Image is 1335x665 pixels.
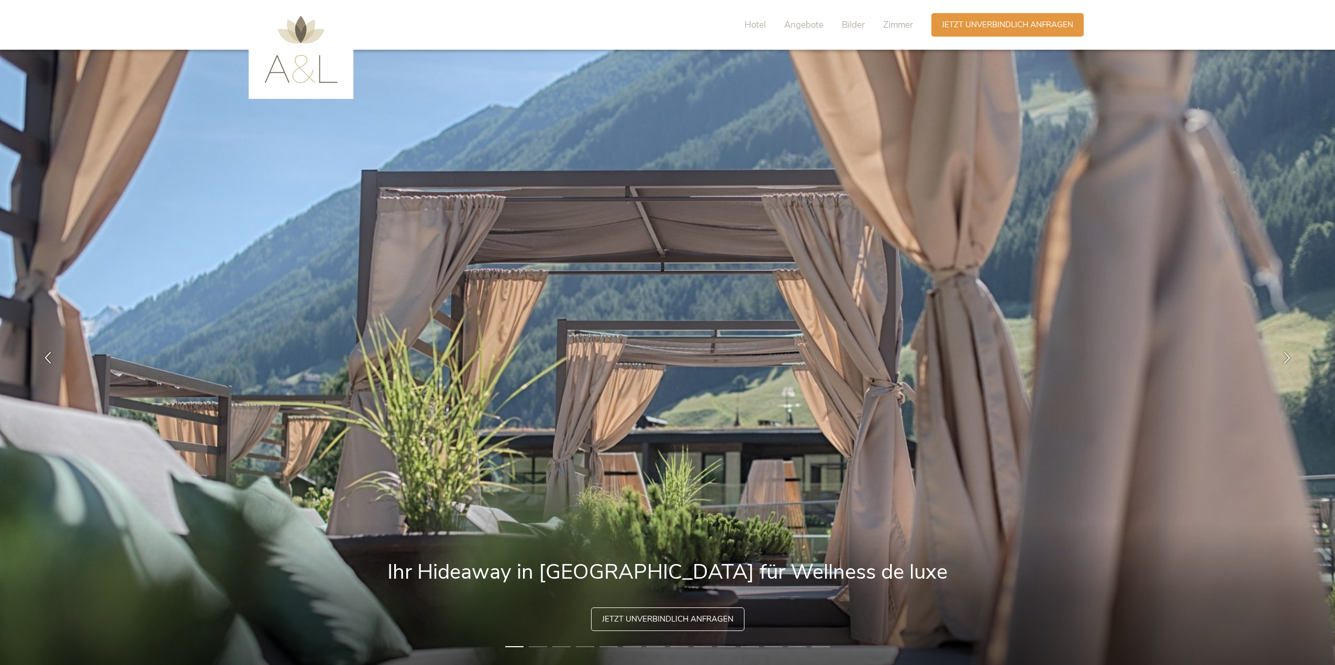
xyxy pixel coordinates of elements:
span: Hotel [744,19,766,31]
span: Angebote [784,19,824,31]
span: Zimmer [883,19,913,31]
img: AMONTI & LUNARIS Wellnessresort [264,16,338,83]
span: Jetzt unverbindlich anfragen [942,19,1073,30]
span: Jetzt unverbindlich anfragen [602,614,733,625]
span: Bilder [842,19,865,31]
